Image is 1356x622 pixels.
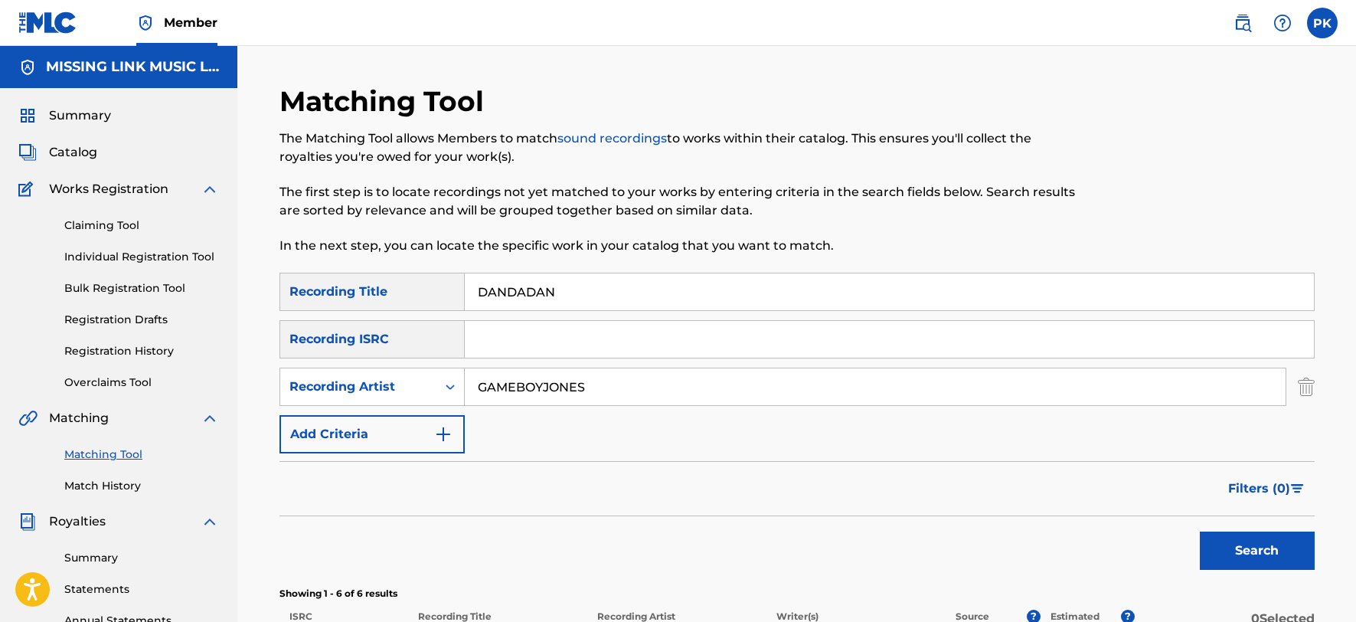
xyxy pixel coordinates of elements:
a: Registration Drafts [64,312,219,328]
form: Search Form [279,273,1315,578]
a: Matching Tool [64,447,219,463]
a: Match History [64,478,219,494]
button: Search [1200,532,1315,570]
img: Royalties [18,512,37,531]
span: Works Registration [49,180,168,198]
img: help [1273,14,1292,32]
img: Matching [18,409,38,427]
button: Filters (0) [1219,470,1315,508]
div: Help [1267,8,1298,38]
a: sound recordings [557,131,667,146]
p: Showing 1 - 6 of 6 results [279,587,1315,601]
span: Filters ( 0 ) [1228,480,1290,498]
img: search [1233,14,1252,32]
span: Member [164,14,217,31]
button: Add Criteria [279,415,465,453]
a: Statements [64,581,219,597]
img: Delete Criterion [1298,368,1315,406]
img: Top Rightsholder [136,14,155,32]
p: The Matching Tool allows Members to match to works within their catalog. This ensures you'll coll... [279,129,1077,166]
img: Catalog [18,143,37,162]
a: Bulk Registration Tool [64,280,219,296]
h2: Matching Tool [279,84,492,119]
a: Summary [64,550,219,566]
img: expand [201,512,219,531]
img: Accounts [18,58,37,77]
a: Registration History [64,343,219,359]
span: Matching [49,409,109,427]
img: Summary [18,106,37,125]
a: SummarySummary [18,106,111,125]
h5: MISSING LINK MUSIC LLC [46,58,219,76]
a: Overclaims Tool [64,375,219,391]
a: CatalogCatalog [18,143,97,162]
img: MLC Logo [18,11,77,34]
img: Works Registration [18,180,38,198]
iframe: Resource Center [1313,398,1356,522]
span: Catalog [49,143,97,162]
div: User Menu [1307,8,1338,38]
div: Recording Artist [289,378,427,396]
p: In the next step, you can locate the specific work in your catalog that you want to match. [279,237,1077,255]
span: Summary [49,106,111,125]
img: 9d2ae6d4665cec9f34b9.svg [434,425,453,444]
p: The first step is to locate recordings not yet matched to your works by entering criteria in the ... [279,183,1077,220]
img: expand [201,409,219,427]
img: expand [201,180,219,198]
span: Royalties [49,512,106,531]
a: Claiming Tool [64,218,219,234]
a: Public Search [1227,8,1258,38]
a: Individual Registration Tool [64,249,219,265]
img: filter [1291,484,1304,493]
iframe: Chat Widget [1279,548,1356,622]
